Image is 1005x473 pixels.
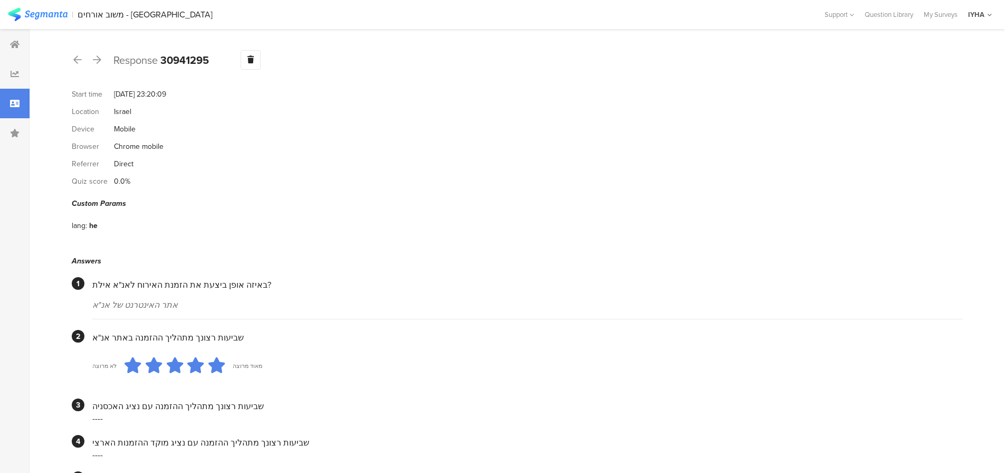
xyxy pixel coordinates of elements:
b: 30941295 [160,52,209,68]
div: Browser [72,141,114,152]
div: משוב אורחים - [GEOGRAPHIC_DATA] [78,10,213,20]
div: Direct [114,158,133,169]
div: לא מרוצה [92,362,117,370]
div: Custom Params [72,198,963,209]
div: Location [72,106,114,117]
div: IYHA [968,10,984,20]
div: 3 [72,399,84,411]
div: 4 [72,435,84,448]
div: Start time [72,89,114,100]
div: שביעות רצונך מתהליך ההזמנה באתר אנ"א [92,332,963,344]
div: 1 [72,277,84,290]
div: he [89,220,98,231]
div: | [72,8,73,21]
div: Answers [72,256,963,267]
div: ---- [92,412,963,424]
div: Chrome mobile [114,141,164,152]
div: lang: [72,220,89,231]
div: מאוד מרוצה [233,362,262,370]
div: Israel [114,106,131,117]
span: Response [113,52,158,68]
div: 0.0% [114,176,130,187]
a: Question Library [859,10,918,20]
div: שביעות רצונך מתהליך ההזמנה עם נציג האכסניה [92,400,963,412]
div: באיזה אופן ביצעת את הזמנת האירוח לאנ"א אילת? [92,279,963,291]
div: שביעות רצונך מתהליך ההזמנה עם נציג מוקד ההזמנות הארצי [92,437,963,449]
div: ---- [92,449,963,461]
div: [DATE] 23:20:09 [114,89,166,100]
div: Referrer [72,158,114,169]
div: Quiz score [72,176,114,187]
a: My Surveys [918,10,963,20]
div: Device [72,124,114,135]
div: 2 [72,330,84,343]
img: segmanta logo [8,8,68,21]
div: Support [825,6,854,23]
div: Mobile [114,124,136,135]
div: אתר האינטרנט של אנ"א [92,299,963,311]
